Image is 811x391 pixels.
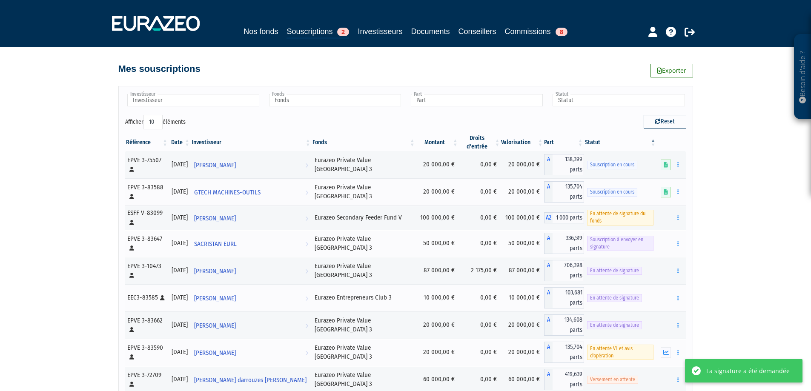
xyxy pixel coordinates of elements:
label: Afficher éléments [125,115,186,129]
span: 103,681 parts [553,287,584,308]
div: Eurazeo Private Value [GEOGRAPHIC_DATA] 3 [315,234,413,253]
div: [DATE] [172,266,188,275]
td: 0,00 € [459,205,501,230]
span: Souscription à envoyer en signature [587,236,654,251]
i: Voir l'investisseur [305,291,308,306]
span: Souscription en cours [587,161,637,169]
span: 8 [556,28,567,36]
i: [Français] Personne physique [129,354,134,360]
td: 20 000,00 € [416,311,459,339]
th: Investisseur: activer pour trier la colonne par ordre croissant [191,134,312,151]
a: [PERSON_NAME] [191,209,312,226]
th: Valorisation: activer pour trier la colonne par ordre croissant [501,134,544,151]
span: 134,608 parts [553,314,584,336]
span: [PERSON_NAME] [194,211,236,226]
i: Voir l'investisseur [305,263,308,279]
span: 135,704 parts [553,181,584,203]
div: [DATE] [172,239,188,248]
td: 0,00 € [459,230,501,257]
a: Investisseurs [358,26,402,37]
i: [Français] Personne physique [129,194,134,199]
div: EPVE 3-75507 [127,156,166,174]
td: 20 000,00 € [501,311,544,339]
div: EPVE 3-83588 [127,183,166,201]
td: 2 175,00 € [459,257,501,284]
i: [Français] Personne physique [129,245,134,251]
th: Statut : activer pour trier la colonne par ordre d&eacute;croissant [584,134,657,151]
div: EPVE 3-83662 [127,316,166,334]
div: A - Eurazeo Private Value Europe 3 [544,260,584,281]
a: Conseillers [459,26,496,37]
a: Nos fonds [244,26,278,37]
th: Droits d'entrée: activer pour trier la colonne par ordre croissant [459,134,501,151]
div: [DATE] [172,293,188,302]
div: [DATE] [172,187,188,196]
span: A [544,342,553,363]
div: EPVE 3-83647 [127,234,166,253]
td: 100 000,00 € [416,205,459,230]
div: Eurazeo Private Value [GEOGRAPHIC_DATA] 3 [315,343,413,362]
a: SACRISTAN EURL [191,235,312,252]
a: [PERSON_NAME] [191,289,312,306]
td: 20 000,00 € [501,178,544,205]
i: [Français] Personne physique [129,167,134,172]
span: A [544,314,553,336]
div: Eurazeo Secondary Feeder Fund V [315,213,413,222]
span: 1 000 parts [553,212,584,223]
td: 20 000,00 € [501,339,544,366]
span: [PERSON_NAME] [194,318,236,334]
a: [PERSON_NAME] [191,156,312,173]
div: Eurazeo Private Value [GEOGRAPHIC_DATA] 3 [315,371,413,389]
div: Eurazeo Private Value [GEOGRAPHIC_DATA] 3 [315,316,413,334]
a: Commissions8 [505,26,567,37]
span: SACRISTAN EURL [194,236,237,252]
i: [Français] Personne physique [160,295,165,300]
a: [PERSON_NAME] [191,262,312,279]
div: ESFF V-83099 [127,208,166,227]
div: EEC3-83585 [127,293,166,302]
span: A [544,287,553,308]
div: [DATE] [172,348,188,357]
span: Souscription en cours [587,188,637,196]
td: 50 000,00 € [501,230,544,257]
div: A - Eurazeo Private Value Europe 3 [544,181,584,203]
td: 0,00 € [459,151,501,178]
td: 100 000,00 € [501,205,544,230]
h4: Mes souscriptions [118,64,201,74]
div: [DATE] [172,213,188,222]
div: A - Eurazeo Private Value Europe 3 [544,342,584,363]
i: [Français] Personne physique [129,220,134,225]
a: [PERSON_NAME] darrouzes [PERSON_NAME] [191,371,312,388]
span: [PERSON_NAME] darrouzes [PERSON_NAME] [194,372,307,388]
td: 87 000,00 € [416,257,459,284]
span: 419,639 parts [553,369,584,390]
div: [DATE] [172,320,188,329]
a: GTECH MACHINES-OUTILS [191,183,312,200]
td: 20 000,00 € [416,151,459,178]
div: Eurazeo Private Value [GEOGRAPHIC_DATA] 3 [315,183,413,201]
span: 135,704 parts [553,342,584,363]
img: 1732889491-logotype_eurazeo_blanc_rvb.png [112,16,200,31]
td: 87 000,00 € [501,257,544,284]
div: EPVE 3-10473 [127,262,166,280]
button: Reset [644,115,686,128]
span: [PERSON_NAME] [194,157,236,173]
div: A - Eurazeo Entrepreneurs Club 3 [544,287,584,308]
i: Voir l'investisseur [305,185,308,200]
td: 20 000,00 € [501,151,544,178]
span: 706,398 parts [553,260,584,281]
td: 10 000,00 € [501,284,544,311]
a: Exporter [651,64,693,77]
td: 0,00 € [459,284,501,311]
a: Souscriptions2 [287,26,349,39]
i: Voir l'investisseur [305,345,308,361]
div: [DATE] [172,375,188,384]
div: Eurazeo Entrepreneurs Club 3 [315,293,413,302]
div: Eurazeo Private Value [GEOGRAPHIC_DATA] 3 [315,156,413,174]
i: Voir l'investisseur [305,318,308,334]
span: GTECH MACHINES-OUTILS [194,185,261,200]
th: Date: activer pour trier la colonne par ordre croissant [169,134,191,151]
span: 138,399 parts [553,154,584,175]
span: [PERSON_NAME] [194,291,236,306]
i: [Français] Personne physique [129,327,134,332]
